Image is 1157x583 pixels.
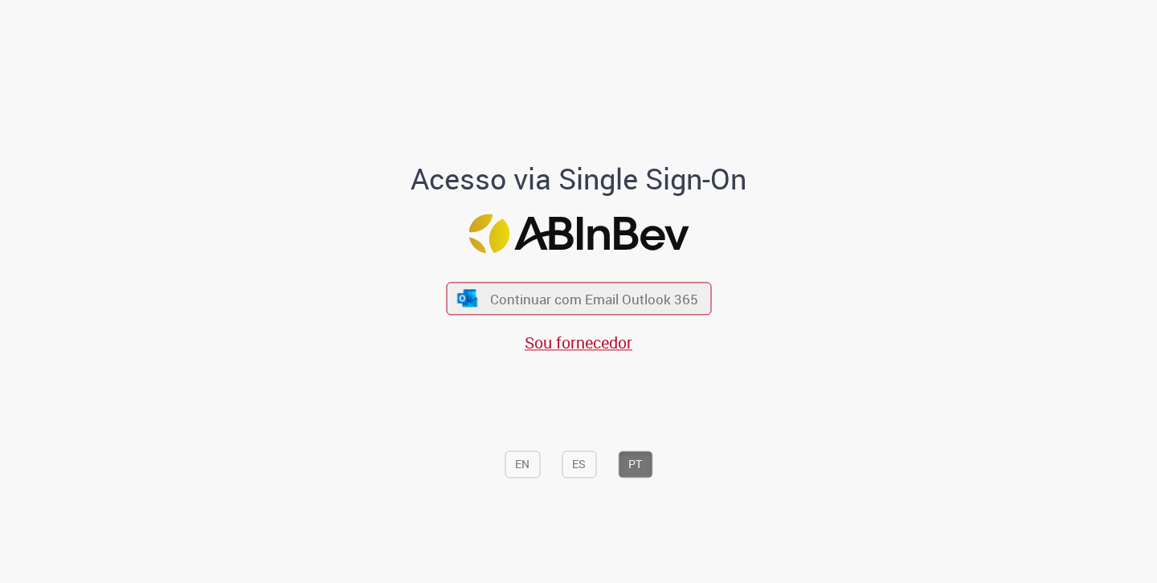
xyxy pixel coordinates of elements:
[356,163,802,195] h1: Acesso via Single Sign-On
[456,290,479,307] img: ícone Azure/Microsoft 360
[468,214,689,254] img: Logo ABInBev
[525,332,632,353] a: Sou fornecedor
[446,282,711,315] button: ícone Azure/Microsoft 360 Continuar com Email Outlook 365
[618,450,652,478] button: PT
[562,450,596,478] button: ES
[490,289,698,308] span: Continuar com Email Outlook 365
[505,450,540,478] button: EN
